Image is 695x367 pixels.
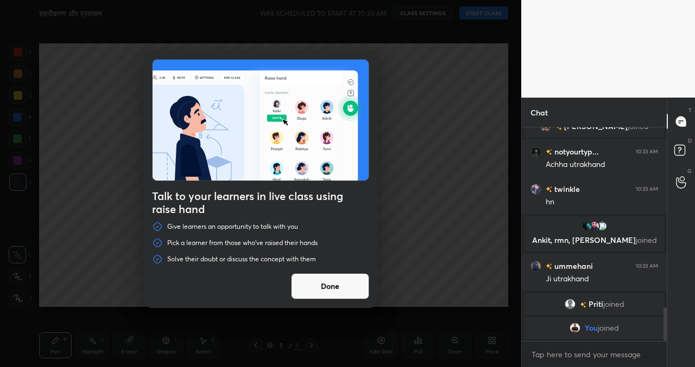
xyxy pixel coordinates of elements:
img: e3e15535001f4f4fadc72cfad0ba5153.jpg [530,184,541,195]
div: 10:33 AM [636,263,658,269]
h6: notyourtyp... [552,146,599,157]
img: default.png [565,299,576,310]
img: 3 [597,221,608,231]
div: 10:33 AM [636,186,658,192]
h6: twinkle [552,183,580,195]
div: grid [522,127,667,341]
img: no-rating-badge.077c3623.svg [546,186,552,192]
img: 71ec33ce8bd545adae4ac91cb23f9ced.jpg [582,221,592,231]
img: no-rating-badge.077c3623.svg [555,124,562,130]
span: joined [628,122,649,131]
span: You [585,324,598,332]
button: Done [291,273,369,299]
img: no-rating-badge.077c3623.svg [580,302,586,308]
img: no-rating-badge.077c3623.svg [546,149,552,155]
img: f9a666527379488a9d83e0f86d2874fe.jpg [570,323,580,333]
p: Chat [522,98,557,127]
div: 10:33 AM [636,149,658,155]
img: 97bdc02d81484a18bf8317dab674b30c.jpg [530,261,541,272]
img: preRahAdop.42c3ea74.svg [153,60,369,181]
h4: Talk to your learners in live class using raise hand [152,190,369,216]
div: hn [546,197,658,208]
p: T [688,106,692,114]
div: Achha utrakhand [546,159,658,170]
img: e66a792ea59f4568b7ad84e334cb6cdf.jpg [530,146,541,157]
p: D [688,137,692,145]
span: joined [636,235,657,245]
p: Give learners an opportunity to talk with you [167,222,298,231]
img: no-rating-badge.077c3623.svg [546,263,552,269]
p: Ankit, rmn, [PERSON_NAME] [531,236,658,244]
img: 88d61794381a4ef58bb718d2db510cf1.jpg [589,221,600,231]
span: joined [603,300,624,308]
span: joined [598,324,619,332]
span: Priti [589,300,603,308]
span: [PERSON_NAME] [564,122,628,131]
div: Ji utrakhand [546,274,658,285]
h6: ummehani [552,260,593,272]
p: Solve their doubt or discuss the concept with them [167,255,316,263]
p: Pick a learner from those who've raised their hands [167,239,318,247]
p: G [687,167,692,175]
